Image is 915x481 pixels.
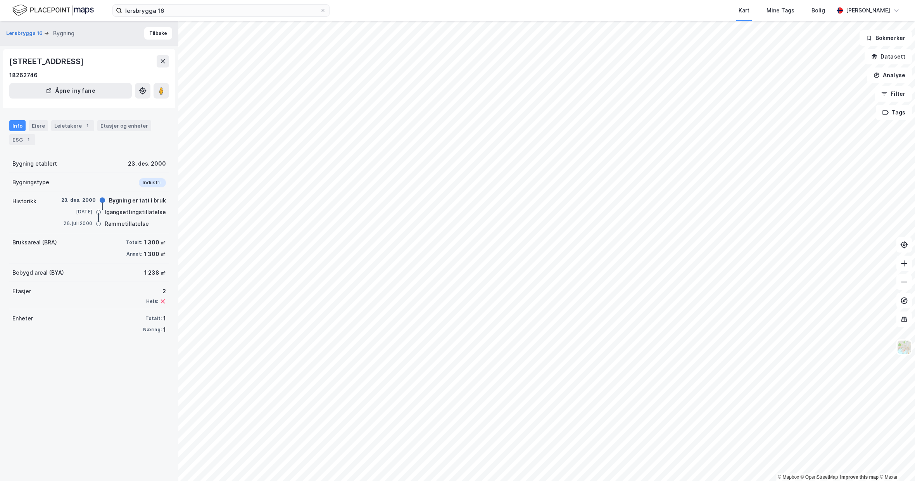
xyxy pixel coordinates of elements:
button: Tilbake [144,27,172,40]
div: Bygning er tatt i bruk [109,196,166,205]
div: Historikk [12,197,36,206]
div: Totalt: [145,315,162,322]
div: [STREET_ADDRESS] [9,55,85,67]
div: 26. juli 2000 [61,220,92,227]
div: Heis: [146,298,158,305]
div: 1 [24,136,32,144]
div: Bebygd areal (BYA) [12,268,64,277]
div: 23. des. 2000 [61,197,96,204]
img: logo.f888ab2527a4732fd821a326f86c7f29.svg [12,3,94,17]
a: OpenStreetMap [801,474,838,480]
div: Bruksareal (BRA) [12,238,57,247]
div: Leietakere [51,120,94,131]
div: 1 [83,122,91,130]
div: Kart [739,6,749,15]
iframe: Chat Widget [876,444,915,481]
div: Bygning etablert [12,159,57,168]
a: Mapbox [778,474,799,480]
div: [DATE] [61,208,92,215]
div: Bolig [811,6,825,15]
div: Etasjer og enheter [100,122,148,129]
div: 1 [163,325,166,334]
div: 1 238 ㎡ [144,268,166,277]
div: 1 300 ㎡ [144,238,166,247]
div: Eiere [29,120,48,131]
div: 1 300 ㎡ [144,249,166,259]
div: Bygningstype [12,178,49,187]
button: Lersbrygga 16 [6,29,44,37]
div: Annet: [126,251,142,257]
a: Improve this map [840,474,879,480]
input: Søk på adresse, matrikkel, gårdeiere, leietakere eller personer [122,5,320,16]
div: 1 [163,314,166,323]
div: Igangsettingstillatelse [105,208,166,217]
div: 18262746 [9,71,38,80]
div: Totalt: [126,239,142,246]
div: [PERSON_NAME] [846,6,890,15]
button: Filter [875,86,912,102]
button: Bokmerker [860,30,912,46]
div: Kontrollprogram for chat [876,444,915,481]
button: Analyse [867,67,912,83]
div: Mine Tags [767,6,794,15]
img: Z [897,340,912,355]
div: ESG [9,134,35,145]
div: Etasjer [12,287,31,296]
div: Rammetillatelse [105,219,149,228]
div: Bygning [53,29,74,38]
div: 23. des. 2000 [128,159,166,168]
div: 2 [146,287,166,296]
button: Tags [876,105,912,120]
div: Info [9,120,26,131]
div: Næring: [143,327,162,333]
button: Datasett [865,49,912,64]
div: Enheter [12,314,33,323]
button: Åpne i ny fane [9,83,132,99]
